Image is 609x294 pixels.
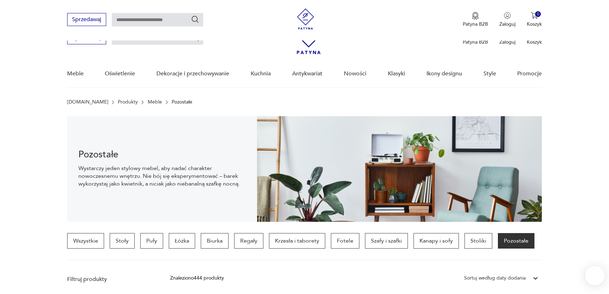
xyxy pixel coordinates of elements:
p: Pozostałe [172,99,192,105]
a: Klasyki [388,60,405,87]
a: Kanapy i sofy [414,233,459,249]
img: Ikona medalu [472,12,479,20]
div: Znaleziono 444 produkty [170,274,224,282]
a: Łóżka [169,233,195,249]
a: Fotele [331,233,359,249]
a: Stoły [110,233,135,249]
button: 0Koszyk [527,12,542,27]
a: Szafy i szafki [365,233,408,249]
a: Meble [67,60,84,87]
a: Sprzedawaj [67,36,106,41]
a: Dekoracje i przechowywanie [156,60,229,87]
img: Ikona koszyka [531,12,538,19]
button: Patyna B2B [463,12,488,27]
a: Antykwariat [292,60,322,87]
button: Sprzedawaj [67,13,106,26]
p: Patyna B2B [463,39,488,45]
img: Patyna - sklep z meblami i dekoracjami vintage [295,8,316,30]
p: Koszyk [527,39,542,45]
a: Biurka [201,233,229,249]
div: Sortuj według daty dodania [464,274,526,282]
h1: Pozostałe [78,150,246,159]
a: Pufy [140,233,163,249]
a: Stoliki [464,233,492,249]
a: Oświetlenie [105,60,135,87]
p: Wystarczy jeden stylowy mebel, aby nadać charakter nowoczesnemu wnętrzu. Nie bój się eksperymento... [78,164,246,188]
a: Ikony designu [427,60,462,87]
a: Regały [234,233,263,249]
a: Sprzedawaj [67,18,106,23]
a: Kuchnia [251,60,271,87]
iframe: Smartsupp widget button [585,266,605,286]
div: 0 [535,11,541,17]
a: Meble [148,99,162,105]
p: Patyna B2B [463,21,488,27]
a: Pozostałe [498,233,534,249]
img: 969d9116629659dbb0bd4e745da535dc.jpg [257,116,542,222]
button: Szukaj [191,15,199,24]
a: Style [483,60,496,87]
p: Zaloguj [499,21,515,27]
img: Ikonka użytkownika [504,12,511,19]
a: Ikona medaluPatyna B2B [463,12,488,27]
a: [DOMAIN_NAME] [67,99,108,105]
p: Filtruj produkty [67,275,153,283]
a: Produkty [118,99,138,105]
p: Zaloguj [499,39,515,45]
p: Koszyk [527,21,542,27]
a: Nowości [344,60,366,87]
a: Wszystkie [67,233,104,249]
button: Zaloguj [499,12,515,27]
a: Krzesła i taborety [269,233,325,249]
a: Promocje [517,60,542,87]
